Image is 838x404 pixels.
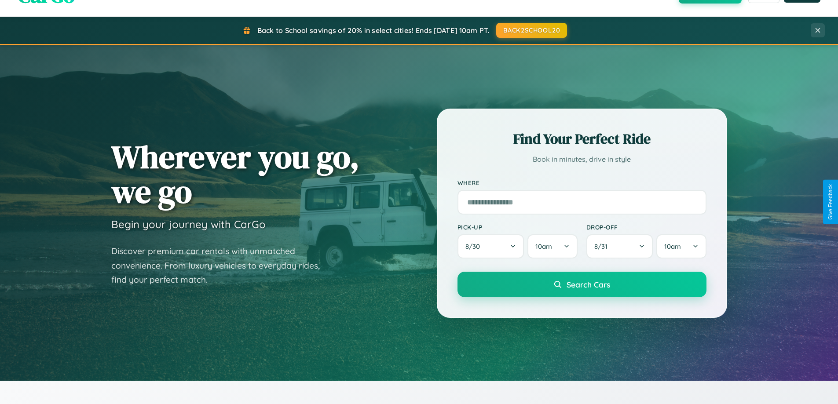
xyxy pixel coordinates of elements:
button: BACK2SCHOOL20 [496,23,567,38]
span: Back to School savings of 20% in select cities! Ends [DATE] 10am PT. [257,26,490,35]
h2: Find Your Perfect Ride [457,129,706,149]
label: Where [457,179,706,186]
button: 8/31 [586,234,653,258]
h1: Wherever you go, we go [111,139,359,209]
label: Pick-up [457,223,578,231]
h3: Begin your journey with CarGo [111,218,266,231]
button: 10am [527,234,577,258]
label: Drop-off [586,223,706,231]
button: 8/30 [457,234,524,258]
button: 10am [656,234,706,258]
button: Search Cars [457,272,706,297]
span: 10am [664,242,681,251]
div: Give Feedback [827,184,834,220]
span: 10am [535,242,552,251]
span: Search Cars [567,280,610,289]
span: 8 / 31 [594,242,612,251]
p: Book in minutes, drive in style [457,153,706,166]
p: Discover premium car rentals with unmatched convenience. From luxury vehicles to everyday rides, ... [111,244,331,287]
span: 8 / 30 [465,242,484,251]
